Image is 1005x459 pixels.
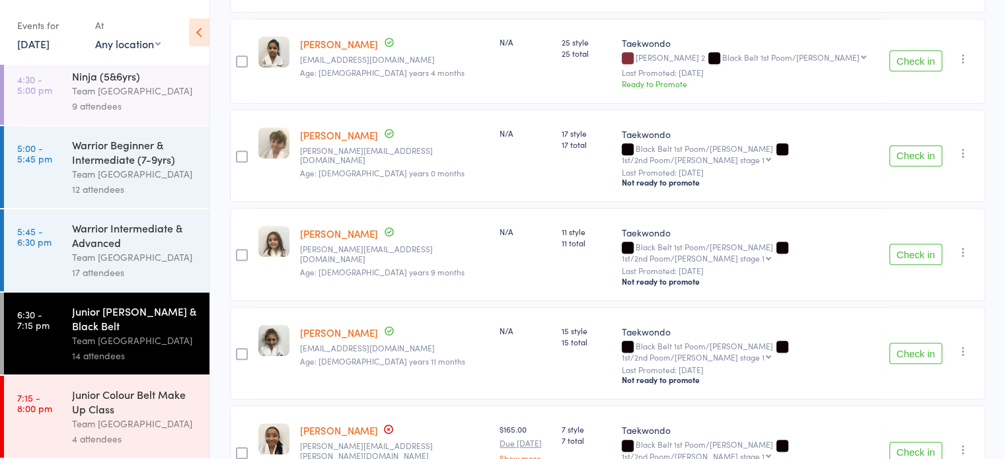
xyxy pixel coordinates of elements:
[300,266,465,277] span: Age: [DEMOGRAPHIC_DATA] years 9 months
[300,343,489,353] small: pets08@gmail.com
[300,167,465,178] span: Age: [DEMOGRAPHIC_DATA] years 0 months
[72,166,198,182] div: Team [GEOGRAPHIC_DATA]
[622,242,879,262] div: Black Belt 1st Poom/[PERSON_NAME]
[17,74,52,95] time: 4:30 - 5:00 pm
[258,226,289,257] img: image1558593436.png
[4,293,209,374] a: 6:30 -7:15 pmJunior [PERSON_NAME] & Black BeltTeam [GEOGRAPHIC_DATA]14 attendees
[622,423,879,437] div: Taekwondo
[72,69,198,83] div: Ninja (5&6yrs)
[72,387,198,416] div: Junior Colour Belt Make Up Class
[622,168,879,177] small: Last Promoted: [DATE]
[300,423,378,437] a: [PERSON_NAME]
[561,325,611,336] span: 15 style
[622,226,879,239] div: Taekwondo
[622,78,879,89] div: Ready to Promote
[889,244,942,265] button: Check in
[622,353,764,361] div: 1st/2nd Poom/[PERSON_NAME] stage 1
[500,226,550,237] div: N/A
[561,127,611,139] span: 17 style
[258,325,289,356] img: image1574658158.png
[72,304,198,333] div: Junior [PERSON_NAME] & Black Belt
[95,36,161,51] div: Any location
[500,325,550,336] div: N/A
[622,276,879,287] div: Not ready to promote
[500,439,550,448] small: Due [DATE]
[300,55,489,64] small: ali@docsmate.com.au
[622,144,879,164] div: Black Belt 1st Poom/[PERSON_NAME]
[4,376,209,458] a: 7:15 -8:00 pmJunior Colour Belt Make Up ClassTeam [GEOGRAPHIC_DATA]4 attendees
[889,145,942,166] button: Check in
[561,226,611,237] span: 11 style
[622,266,879,275] small: Last Promoted: [DATE]
[258,36,289,67] img: image1558741824.png
[300,37,378,51] a: [PERSON_NAME]
[4,57,209,125] a: 4:30 -5:00 pmNinja (5&6yrs)Team [GEOGRAPHIC_DATA]9 attendees
[889,343,942,364] button: Check in
[72,83,198,98] div: Team [GEOGRAPHIC_DATA]
[561,423,611,435] span: 7 style
[561,336,611,347] span: 15 total
[17,226,52,247] time: 5:45 - 6:30 pm
[622,341,879,361] div: Black Belt 1st Poom/[PERSON_NAME]
[17,309,50,330] time: 6:30 - 7:15 pm
[300,146,489,165] small: t.a.garth@hotmail.com
[72,98,198,114] div: 9 attendees
[300,355,465,367] span: Age: [DEMOGRAPHIC_DATA] years 11 months
[17,392,52,413] time: 7:15 - 8:00 pm
[722,53,860,61] div: Black Belt 1st Poom/[PERSON_NAME]
[622,127,879,141] div: Taekwondo
[300,67,465,78] span: Age: [DEMOGRAPHIC_DATA] years 4 months
[72,250,198,265] div: Team [GEOGRAPHIC_DATA]
[72,182,198,197] div: 12 attendees
[300,128,378,142] a: [PERSON_NAME]
[622,254,764,262] div: 1st/2nd Poom/[PERSON_NAME] stage 1
[622,53,879,64] div: [PERSON_NAME] 2
[72,416,198,431] div: Team [GEOGRAPHIC_DATA]
[622,68,879,77] small: Last Promoted: [DATE]
[72,221,198,250] div: Warrior Intermediate & Advanced
[561,139,611,150] span: 17 total
[300,244,489,264] small: sarahdalli@hotmail.com
[622,155,764,164] div: 1st/2nd Poom/[PERSON_NAME] stage 1
[561,237,611,248] span: 11 total
[95,15,161,36] div: At
[622,36,879,50] div: Taekwondo
[72,431,198,446] div: 4 attendees
[4,209,209,291] a: 5:45 -6:30 pmWarrior Intermediate & AdvancedTeam [GEOGRAPHIC_DATA]17 attendees
[72,348,198,363] div: 14 attendees
[258,423,289,454] img: image1723257695.png
[622,177,879,188] div: Not ready to promote
[561,48,611,59] span: 25 total
[622,325,879,338] div: Taekwondo
[258,127,289,159] img: image1558593340.png
[300,326,378,339] a: [PERSON_NAME]
[17,15,82,36] div: Events for
[72,333,198,348] div: Team [GEOGRAPHIC_DATA]
[17,143,52,164] time: 5:00 - 5:45 pm
[72,265,198,280] div: 17 attendees
[300,227,378,240] a: [PERSON_NAME]
[622,374,879,385] div: Not ready to promote
[561,36,611,48] span: 25 style
[889,50,942,71] button: Check in
[561,435,611,446] span: 7 total
[72,137,198,166] div: Warrior Beginner & Intermediate (7-9yrs)
[4,126,209,208] a: 5:00 -5:45 pmWarrior Beginner & Intermediate (7-9yrs)Team [GEOGRAPHIC_DATA]12 attendees
[500,36,550,48] div: N/A
[500,127,550,139] div: N/A
[622,365,879,374] small: Last Promoted: [DATE]
[17,36,50,51] a: [DATE]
